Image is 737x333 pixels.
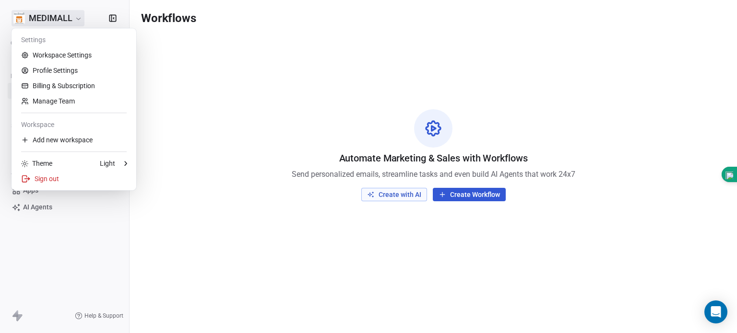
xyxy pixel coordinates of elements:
div: Sign out [15,171,132,186]
div: Add new workspace [15,132,132,148]
div: Workspace [15,117,132,132]
div: Theme [21,159,52,168]
a: Manage Team [15,93,132,109]
a: Billing & Subscription [15,78,132,93]
a: Workspace Settings [15,47,132,63]
div: Light [100,159,115,168]
a: Profile Settings [15,63,132,78]
div: Settings [15,32,132,47]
